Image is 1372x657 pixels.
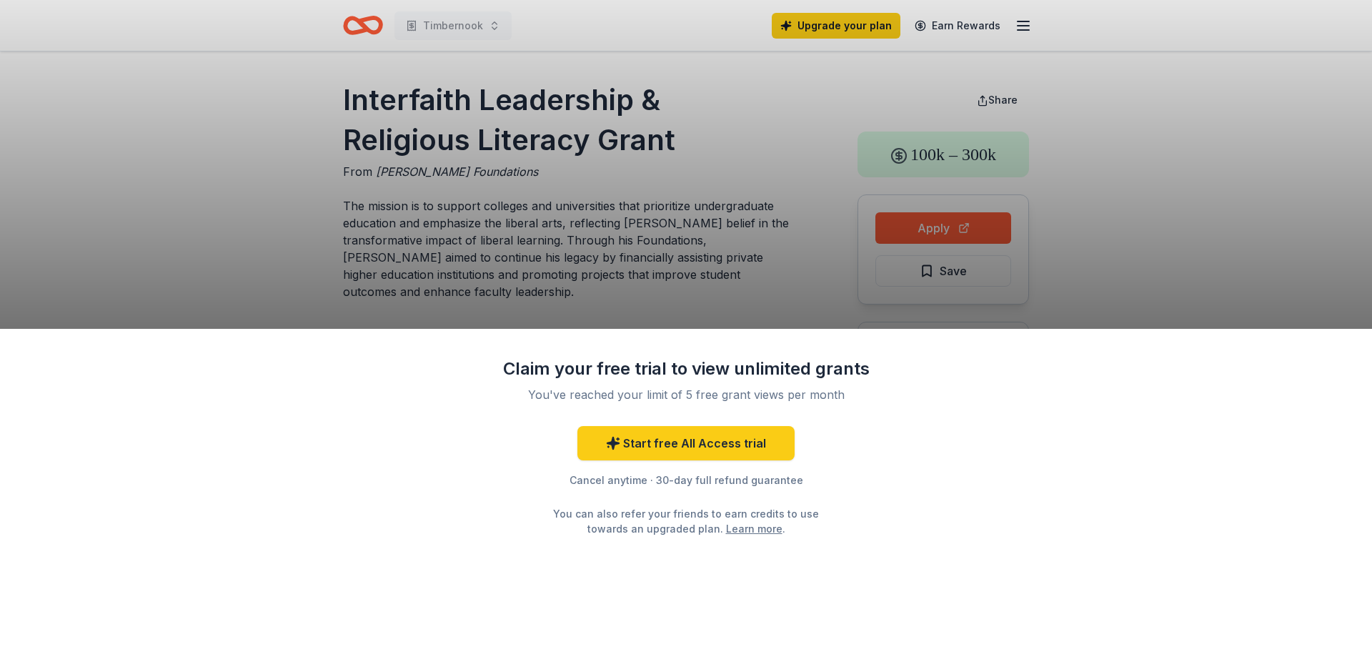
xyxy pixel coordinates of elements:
a: Learn more [726,521,782,536]
div: You can also refer your friends to earn credits to use towards an upgraded plan. . [540,506,832,536]
div: You've reached your limit of 5 free grant views per month [517,386,855,403]
div: Claim your free trial to view unlimited grants [500,357,872,380]
a: Start free All Access trial [577,426,795,460]
div: Cancel anytime · 30-day full refund guarantee [500,472,872,489]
